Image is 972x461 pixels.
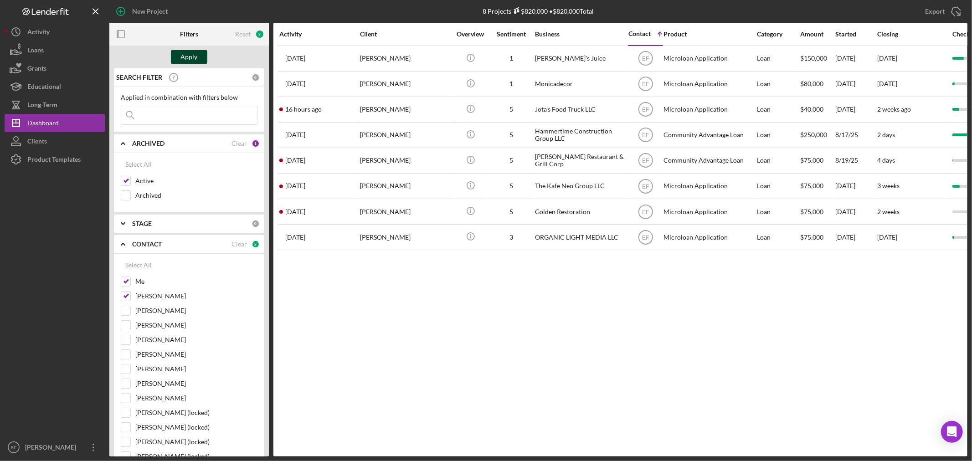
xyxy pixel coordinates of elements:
div: Product [663,31,755,38]
time: 2025-04-04 15:02 [285,80,305,87]
button: Educational [5,77,105,96]
time: 2025-09-29 01:33 [285,106,322,113]
label: [PERSON_NAME] (locked) [135,437,257,446]
div: 1 [489,55,534,62]
div: Loan [757,123,799,147]
text: EF [642,209,649,215]
button: Grants [5,59,105,77]
div: Reset [235,31,251,38]
div: Golden Restoration [535,200,626,224]
div: Business [535,31,626,38]
div: 5 [489,157,534,164]
div: Dashboard [27,114,59,134]
div: Category [757,31,799,38]
div: 1 [489,80,534,87]
label: Me [135,277,257,286]
b: ARCHIVED [132,140,165,147]
div: Microloan Application [663,97,755,122]
time: 4 days [877,156,895,164]
div: [DATE] [835,72,876,96]
div: ORGANIC LIGHT MEDIA LLC [535,225,626,249]
button: Product Templates [5,150,105,169]
label: [PERSON_NAME] [135,394,257,403]
div: New Project [132,2,168,20]
div: Clients [27,132,47,153]
span: $75,000 [800,182,823,190]
div: Export [925,2,945,20]
span: $75,000 [800,156,823,164]
div: [DATE] [835,46,876,71]
button: Export [916,2,967,20]
div: Loan [757,225,799,249]
b: Filters [180,31,198,38]
text: EF [642,132,649,138]
div: Amount [800,31,834,38]
label: [PERSON_NAME] (locked) [135,423,257,432]
div: Loan [757,97,799,122]
div: [DATE] [835,225,876,249]
div: [PERSON_NAME] [360,72,451,96]
text: EF [642,56,649,62]
div: Activity [27,23,50,43]
div: Grants [27,59,46,80]
a: Dashboard [5,114,105,132]
div: Microloan Application [663,174,755,198]
button: Select All [121,155,156,174]
div: $820,000 [512,7,548,15]
button: Long-Term [5,96,105,114]
div: 0 [252,73,260,82]
div: Community Advantage Loan [663,123,755,147]
div: 8/19/25 [835,149,876,173]
div: [PERSON_NAME] [360,200,451,224]
label: [PERSON_NAME] [135,379,257,388]
time: 2 days [877,131,895,138]
label: [PERSON_NAME] (locked) [135,408,257,417]
div: [PERSON_NAME] [23,438,82,459]
text: EF [642,234,649,241]
div: Educational [27,77,61,98]
span: $150,000 [800,54,827,62]
div: Community Advantage Loan [663,149,755,173]
text: EF [11,445,16,450]
time: 2025-09-08 21:02 [285,182,305,190]
label: [PERSON_NAME] [135,306,257,315]
div: Loans [27,41,44,61]
time: [DATE] [877,233,897,241]
span: $250,000 [800,131,827,138]
div: 5 [489,208,534,215]
text: EF [642,81,649,87]
time: 2 weeks ago [877,105,911,113]
div: Product Templates [27,150,81,171]
div: [PERSON_NAME] [360,97,451,122]
div: [PERSON_NAME] [360,123,451,147]
div: [PERSON_NAME] [360,46,451,71]
div: Applied in combination with filters below [121,94,257,101]
div: Activity [279,31,359,38]
div: Sentiment [489,31,534,38]
button: EF[PERSON_NAME] [5,438,105,456]
div: 8/17/25 [835,123,876,147]
label: [PERSON_NAME] (locked) [135,452,257,461]
time: 2025-08-30 02:01 [285,208,305,215]
label: [PERSON_NAME] [135,335,257,344]
div: Overview [453,31,488,38]
div: Loan [757,72,799,96]
div: 5 [489,131,534,138]
label: [PERSON_NAME] [135,350,257,359]
button: Apply [171,50,207,64]
time: 3 weeks [877,182,900,190]
button: New Project [109,2,177,20]
div: Select All [125,155,152,174]
span: $75,000 [800,208,823,215]
div: [DATE] [835,97,876,122]
div: Loan [757,149,799,173]
label: Active [135,176,257,185]
div: 8 Projects • $820,000 Total [483,7,594,15]
div: Clear [231,241,247,248]
div: Clear [231,140,247,147]
label: [PERSON_NAME] [135,321,257,330]
div: Microloan Application [663,200,755,224]
div: [DATE] [835,200,876,224]
button: Loans [5,41,105,59]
